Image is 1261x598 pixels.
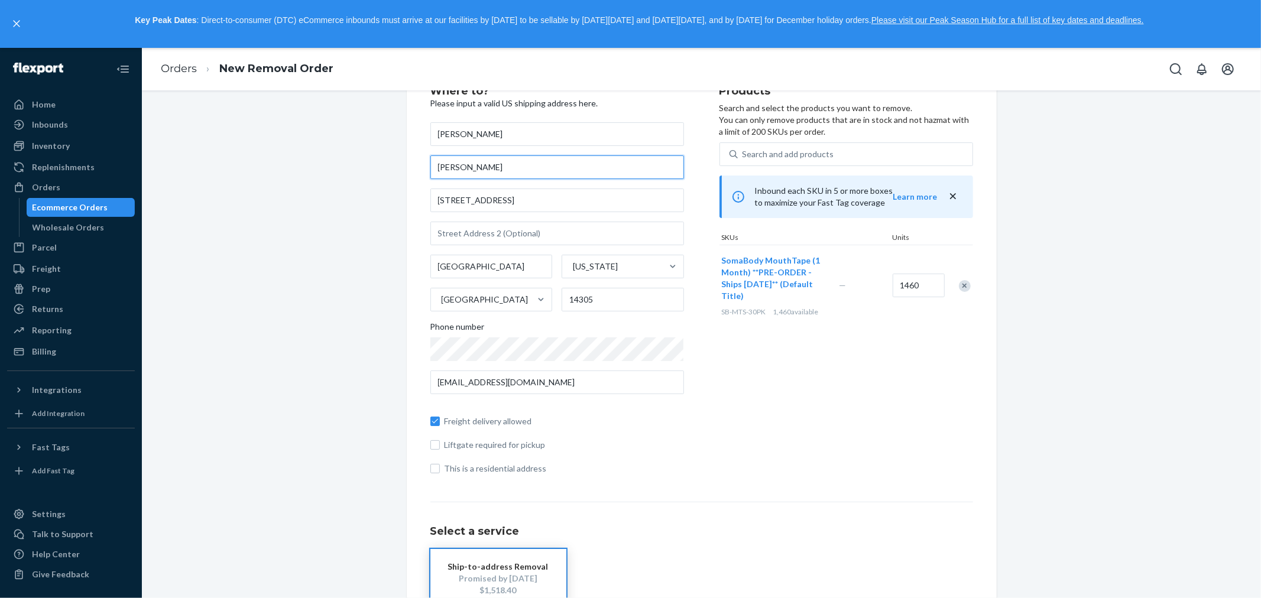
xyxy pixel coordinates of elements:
[32,384,82,396] div: Integrations
[32,303,63,315] div: Returns
[430,370,684,394] input: Email (Required)
[562,288,684,311] input: ZIP Code
[7,381,135,399] button: Integrations
[7,136,135,155] a: Inventory
[32,181,60,193] div: Orders
[27,198,135,217] a: Ecommerce Orders
[893,191,938,203] button: Learn more
[32,283,50,295] div: Prep
[430,222,684,245] input: Street Address 2 (Optional)
[445,415,684,427] span: Freight delivery allowed
[1216,57,1240,81] button: Open account menu
[7,115,135,134] a: Inbounds
[32,508,66,520] div: Settings
[7,321,135,340] a: Reporting
[947,190,959,203] button: close
[893,274,945,297] input: Quantity
[719,232,890,245] div: SKUs
[573,261,618,272] div: [US_STATE]
[7,342,135,361] a: Billing
[722,255,825,302] button: SomaBody MouthTape (1 Month) **PRE-ORDER - Ships [DATE]** (Default Title)
[11,18,22,30] button: close,
[448,584,549,596] div: $1,518.40
[1164,57,1188,81] button: Open Search Box
[430,188,684,212] input: Street Address
[445,439,684,451] span: Liftgate required for pickup
[7,158,135,177] a: Replenishments
[719,175,973,218] div: Inbound each SKU in 5 or more boxes to maximize your Fast Tag coverage
[7,238,135,257] a: Parcel
[7,404,135,423] a: Add Integration
[839,280,847,290] span: —
[7,259,135,278] a: Freight
[32,161,95,173] div: Replenishments
[722,307,766,316] span: SB-MTS-30PK
[111,57,135,81] button: Close Navigation
[151,51,343,86] ol: breadcrumbs
[7,438,135,457] button: Fast Tags
[26,8,50,19] span: Chat
[7,505,135,524] a: Settings
[32,528,93,540] div: Talk to Support
[33,222,105,233] div: Wholesale Orders
[448,573,549,584] div: Promised by [DATE]
[7,95,135,114] a: Home
[7,300,135,318] a: Returns
[430,155,684,179] input: Company Name
[430,526,973,538] h1: Select a service
[32,99,56,110] div: Home
[1190,57,1214,81] button: Open notifications
[719,86,973,97] h2: Products
[32,408,85,418] div: Add Integration
[448,561,549,573] div: Ship-to-address Removal
[442,294,529,305] div: [GEOGRAPHIC_DATA]
[719,102,973,138] p: Search and select the products you want to remove. You can only remove products that are in stock...
[32,568,89,580] div: Give Feedback
[430,86,684,97] h2: Where to?
[32,466,74,476] div: Add Fast Tag
[7,545,135,564] a: Help Center
[7,178,135,197] a: Orders
[32,324,72,336] div: Reporting
[161,62,197,75] a: Orders
[430,122,684,146] input: First & Last Name
[135,15,196,25] strong: Key Peak Dates
[32,242,57,253] div: Parcel
[959,280,971,292] div: Remove Item
[32,140,70,152] div: Inventory
[33,201,108,213] div: Ecommerce Orders
[7,565,135,584] button: Give Feedback
[572,261,573,272] input: [US_STATE]
[722,255,821,301] span: SomaBody MouthTape (1 Month) **PRE-ORDER - Ships [DATE]** (Default Title)
[445,463,684,474] span: This is a residential address
[430,440,440,450] input: Liftgate required for pickup
[890,232,944,245] div: Units
[430,321,485,337] span: Phone number
[773,307,819,316] span: 1,460 available
[219,62,333,75] a: New Removal Order
[32,548,80,560] div: Help Center
[28,11,1250,31] p: : Direct-to-consumer (DTC) eCommerce inbounds must arrive at our facilities by [DATE] to be sella...
[743,148,834,160] div: Search and add products
[430,464,440,473] input: This is a residential address
[440,294,442,305] input: [GEOGRAPHIC_DATA]
[430,97,684,109] p: Please input a valid US shipping address here.
[32,346,56,357] div: Billing
[871,15,1144,25] a: Please visit our Peak Season Hub for a full list of key dates and deadlines.
[32,441,70,453] div: Fast Tags
[27,218,135,237] a: Wholesale Orders
[32,263,61,275] div: Freight
[430,417,440,426] input: Freight delivery allowed
[32,119,68,131] div: Inbounds
[13,63,63,74] img: Flexport logo
[7,461,135,480] a: Add Fast Tag
[7,525,135,544] button: Talk to Support
[7,279,135,298] a: Prep
[430,255,553,278] input: City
